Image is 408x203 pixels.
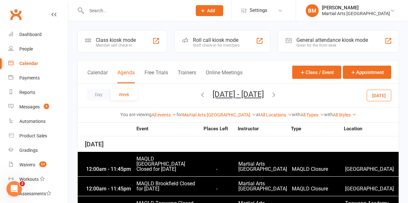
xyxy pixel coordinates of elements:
a: Messages 5 [8,100,68,114]
div: [DATE] [78,137,399,152]
a: Automations [8,114,68,129]
span: MAQLD Brookfield Closed for [DATE] [136,181,200,191]
strong: Location [344,126,397,131]
strong: Type [291,126,344,131]
button: Online Meetings [206,69,243,83]
strong: Places Left [199,126,233,131]
button: Calendar [87,69,108,83]
span: MAQLD Closure [292,186,345,191]
span: Martial Arts [GEOGRAPHIC_DATA] [238,181,292,191]
a: Assessments [8,187,68,201]
span: MAQLD Closure [292,167,345,172]
div: Martial Arts [GEOGRAPHIC_DATA] [322,11,390,16]
button: [DATE] - [DATE] [213,90,264,99]
strong: with [324,112,333,117]
span: MAQLD [GEOGRAPHIC_DATA] Closed for [DATE] [136,156,200,172]
span: - [200,167,234,172]
strong: Instructor [238,126,291,131]
button: Appointment [343,66,391,79]
a: People [8,42,68,56]
div: Great for the front desk [296,43,368,48]
div: Workouts [19,177,39,182]
strong: at [256,112,260,117]
div: Payments [19,75,40,80]
div: Calendar [19,61,38,66]
a: All events [152,112,176,117]
iframe: Intercom live chat [6,181,22,197]
a: All Styles [333,112,356,117]
button: Day [87,89,111,100]
div: Gradings [19,148,38,153]
div: BM [306,4,319,17]
div: Dashboard [19,32,42,37]
strong: Event [136,126,199,131]
button: Class / Event [292,66,341,79]
button: Week [111,89,137,100]
div: People [19,46,33,51]
button: Trainers [178,69,196,83]
div: Messages [19,104,40,109]
a: Dashboard [8,27,68,42]
a: All Locations [260,112,292,117]
span: 2 [20,181,25,186]
a: Waivers 54 [8,158,68,172]
button: Agenda [117,69,135,83]
span: Settings [250,3,267,18]
a: Martial Arts [GEOGRAPHIC_DATA] [182,112,256,117]
div: Member self check-in [96,43,136,48]
button: Free Trials [144,69,168,83]
div: Waivers [19,162,35,167]
div: 12:00am - 11:45pm [85,186,136,191]
a: Reports [8,85,68,100]
div: Assessments [19,191,51,196]
span: - [200,186,234,191]
div: [PERSON_NAME] [322,5,390,11]
span: 5 [44,104,49,109]
div: Automations [19,119,45,124]
strong: for [176,112,182,117]
a: All Types [301,112,324,117]
span: Martial Arts [GEOGRAPHIC_DATA] [238,161,292,172]
div: Staff check-in for members [193,43,240,48]
div: 12:00am - 11:45pm [85,167,136,172]
div: Roll call kiosk mode [193,37,240,43]
div: Class kiosk mode [96,37,136,43]
input: Search... [85,6,187,15]
strong: You are viewing [120,112,152,117]
a: Product Sales [8,129,68,143]
a: Gradings [8,143,68,158]
button: [DATE] [367,89,391,101]
span: Add [207,8,215,13]
button: Add [196,5,223,16]
span: 54 [39,161,46,167]
a: Calendar [8,56,68,71]
div: General attendance kiosk mode [296,37,368,43]
a: Payments [8,71,68,85]
div: Reports [19,90,35,95]
div: Product Sales [19,133,47,138]
a: Clubworx [8,6,24,23]
span: [GEOGRAPHIC_DATA] [345,167,399,172]
span: [GEOGRAPHIC_DATA] [345,186,399,191]
a: Workouts [8,172,68,187]
strong: with [292,112,301,117]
